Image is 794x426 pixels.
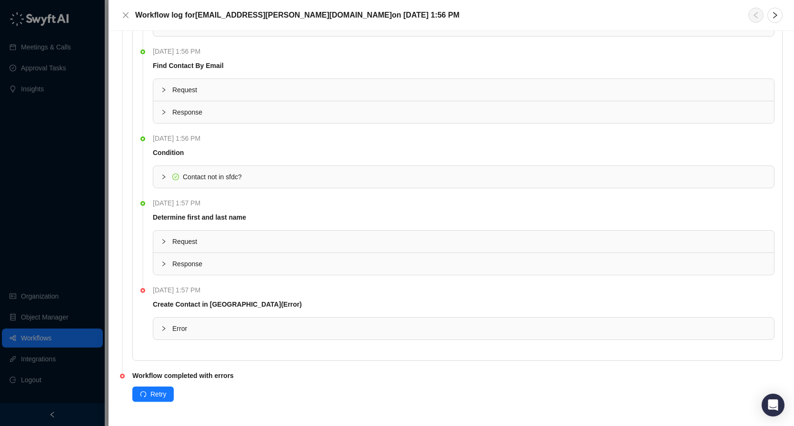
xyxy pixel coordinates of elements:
div: Open Intercom Messenger [762,394,784,416]
span: close [122,11,129,19]
span: Retry [150,389,166,399]
span: collapsed [161,239,167,244]
span: collapsed [161,261,167,267]
h5: Workflow log for [EMAIL_ADDRESS][PERSON_NAME][DOMAIN_NAME] on [DATE] 1:56 PM [135,10,459,21]
span: Contact not in sfdc? [183,173,242,181]
strong: Create Contact in [GEOGRAPHIC_DATA] (Error) [153,300,302,308]
span: check-circle [172,174,179,180]
button: Close [120,10,131,21]
span: right [771,11,779,19]
span: Request [172,236,766,247]
span: collapsed [161,326,167,331]
strong: Find Contact By Email [153,62,224,69]
strong: Determine first and last name [153,213,246,221]
span: Request [172,85,766,95]
span: [DATE] 1:57 PM [153,285,205,295]
span: Response [172,259,766,269]
span: Response [172,107,766,117]
span: [DATE] 1:56 PM [153,133,205,144]
span: collapsed [161,109,167,115]
strong: Workflow completed with errors [132,372,234,379]
span: [DATE] 1:57 PM [153,198,205,208]
button: Retry [132,387,174,402]
span: redo [140,391,147,397]
span: collapsed [161,174,167,180]
span: [DATE] 1:56 PM [153,46,205,57]
span: Error [172,323,766,334]
strong: Condition [153,149,184,156]
span: collapsed [161,87,167,93]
